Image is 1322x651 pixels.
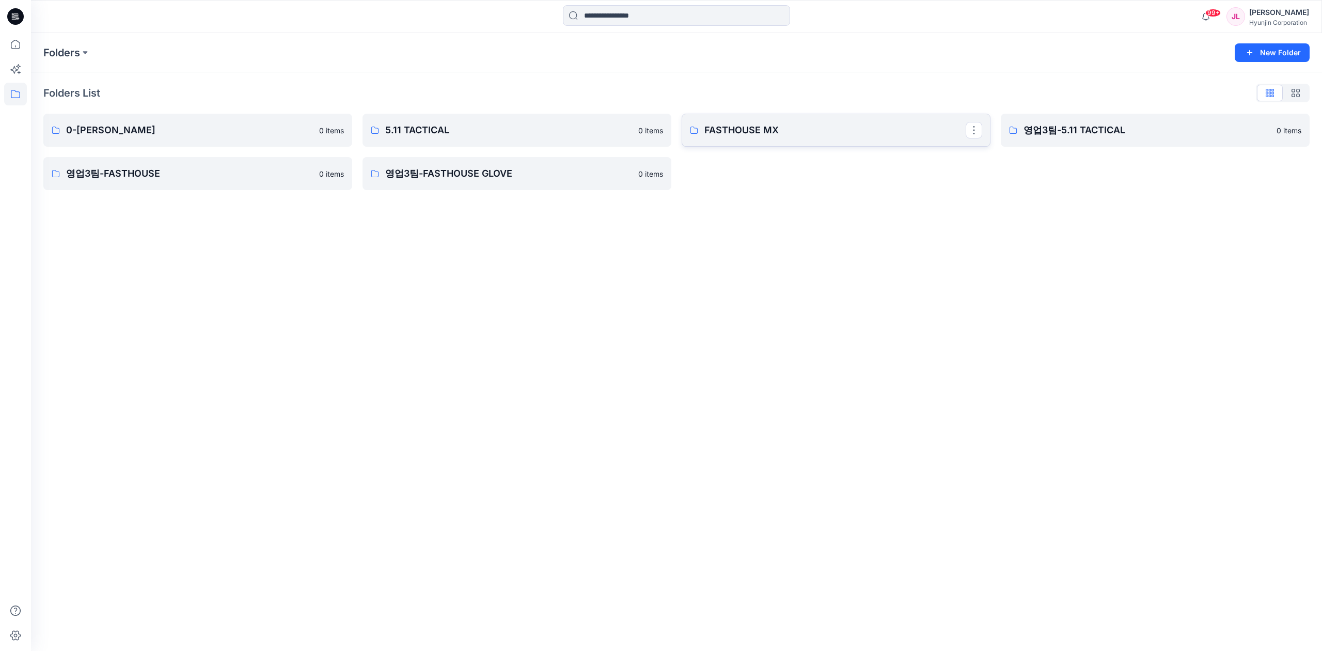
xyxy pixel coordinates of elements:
p: Folders List [43,85,100,101]
a: Folders [43,45,80,60]
p: 영업3팀-5.11 TACTICAL [1024,123,1270,137]
div: JL [1226,7,1245,26]
p: 영업3팀-FASTHOUSE GLOVE [385,166,632,181]
span: 99+ [1205,9,1221,17]
a: FASTHOUSE MX [682,114,990,147]
p: 5.11 TACTICAL [385,123,632,137]
p: 0 items [319,168,344,179]
button: New Folder [1235,43,1310,62]
p: 영업3팀-FASTHOUSE [66,166,313,181]
a: 영업3팀-FASTHOUSE0 items [43,157,352,190]
p: 0 items [638,168,663,179]
p: 0 items [319,125,344,136]
div: [PERSON_NAME] [1249,6,1309,19]
div: Hyunjin Corporation [1249,19,1309,26]
a: 0-[PERSON_NAME]0 items [43,114,352,147]
a: 5.11 TACTICAL0 items [363,114,671,147]
p: 0 items [638,125,663,136]
p: 0-[PERSON_NAME] [66,123,313,137]
p: 0 items [1277,125,1301,136]
p: FASTHOUSE MX [704,123,966,137]
a: 영업3팀-5.11 TACTICAL0 items [1001,114,1310,147]
a: 영업3팀-FASTHOUSE GLOVE0 items [363,157,671,190]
